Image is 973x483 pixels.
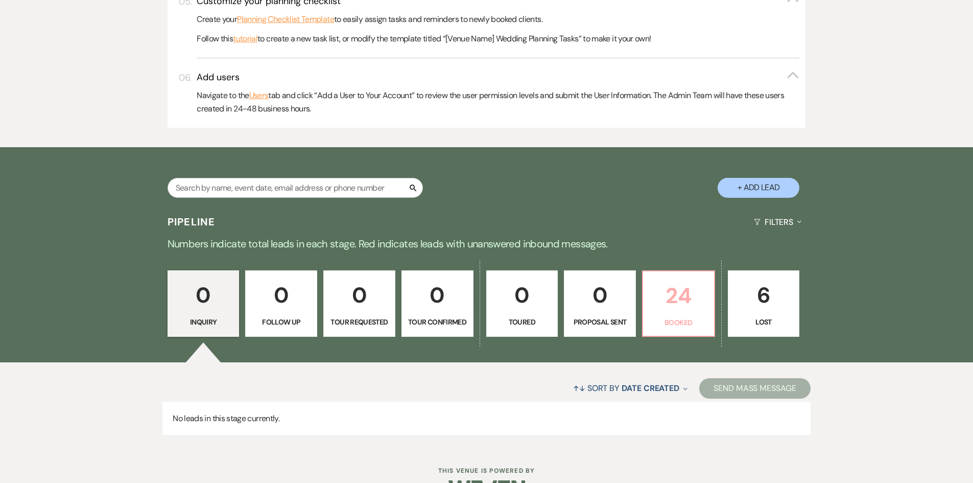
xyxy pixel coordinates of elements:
[750,209,805,236] button: Filters
[401,270,473,337] a: 0Tour Confirmed
[174,316,233,328] p: Inquiry
[233,32,257,45] a: tutorial
[197,71,240,84] h3: Add users
[174,278,233,312] p: 0
[642,270,715,337] a: 24Booked
[718,178,799,198] button: + Add Lead
[408,278,467,312] p: 0
[168,270,240,337] a: 0Inquiry
[728,270,800,337] a: 6Lost
[569,375,692,402] button: Sort By Date Created
[571,316,629,328] p: Proposal Sent
[649,317,708,328] p: Booked
[734,278,793,312] p: 6
[197,13,799,26] p: Create your to easily assign tasks and reminders to newly booked clients.
[699,378,811,399] button: Send Mass Message
[734,316,793,328] p: Lost
[168,178,423,198] input: Search by name, event date, email address or phone number
[564,270,636,337] a: 0Proposal Sent
[573,383,585,394] span: ↑↓
[649,279,708,313] p: 24
[197,71,799,84] button: Add users
[323,270,395,337] a: 0Tour Requested
[330,316,389,328] p: Tour Requested
[486,270,558,337] a: 0Toured
[162,402,811,435] p: No leads in this stage currently.
[168,215,216,229] h3: Pipeline
[330,278,389,312] p: 0
[237,13,334,26] a: Planning Checklist Template
[252,278,311,312] p: 0
[408,316,467,328] p: Tour Confirmed
[197,32,799,45] p: Follow this to create a new task list, or modify the template titled “[Venue Name] Wedding Planni...
[622,383,679,394] span: Date Created
[252,316,311,328] p: Follow Up
[571,278,629,312] p: 0
[493,316,552,328] p: Toured
[493,278,552,312] p: 0
[197,89,799,115] p: Navigate to the tab and click “Add a User to Your Account” to review the user permission levels a...
[119,236,855,252] p: Numbers indicate total leads in each stage. Red indicates leads with unanswered inbound messages.
[249,89,269,102] a: Users
[245,270,317,337] a: 0Follow Up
